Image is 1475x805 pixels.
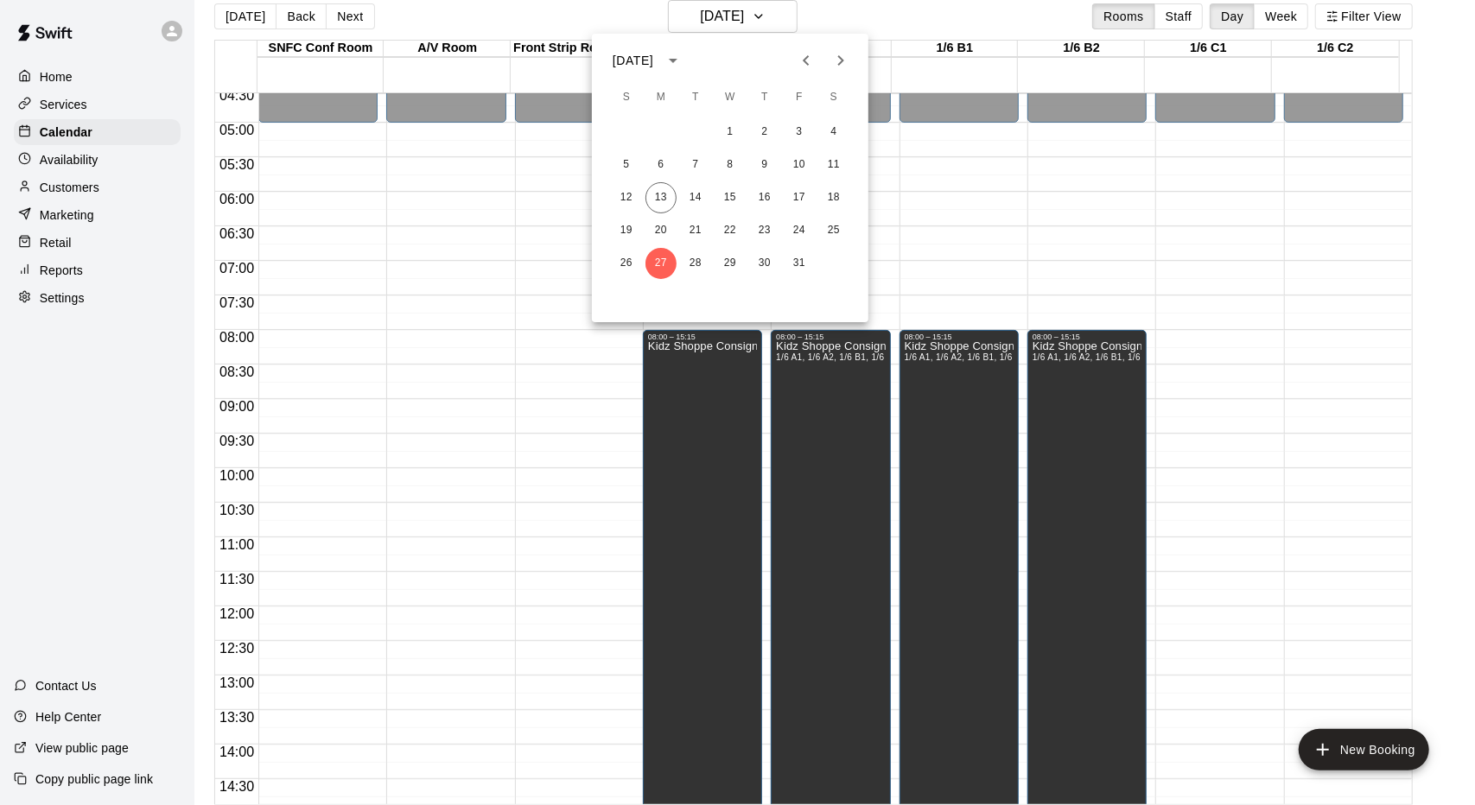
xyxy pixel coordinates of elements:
button: 11 [818,149,849,181]
div: [DATE] [613,52,653,70]
button: 15 [715,182,746,213]
span: Saturday [818,80,849,115]
span: Thursday [749,80,780,115]
button: 7 [680,149,711,181]
button: 14 [680,182,711,213]
button: 3 [784,117,815,148]
button: 5 [611,149,642,181]
button: 12 [611,182,642,213]
button: 31 [784,248,815,279]
button: 2 [749,117,780,148]
button: 13 [645,182,677,213]
button: 17 [784,182,815,213]
button: 8 [715,149,746,181]
button: 26 [611,248,642,279]
button: Next month [823,43,858,78]
span: Tuesday [680,80,711,115]
button: 10 [784,149,815,181]
button: 30 [749,248,780,279]
span: Friday [784,80,815,115]
button: 16 [749,182,780,213]
button: 1 [715,117,746,148]
button: 28 [680,248,711,279]
span: Monday [645,80,677,115]
button: 19 [611,215,642,246]
button: 18 [818,182,849,213]
span: Wednesday [715,80,746,115]
button: 24 [784,215,815,246]
span: Sunday [611,80,642,115]
button: 23 [749,215,780,246]
button: calendar view is open, switch to year view [658,46,688,75]
button: 21 [680,215,711,246]
button: 22 [715,215,746,246]
button: 20 [645,215,677,246]
button: 27 [645,248,677,279]
button: 9 [749,149,780,181]
button: Previous month [789,43,823,78]
button: 25 [818,215,849,246]
button: 6 [645,149,677,181]
button: 29 [715,248,746,279]
button: 4 [818,117,849,148]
